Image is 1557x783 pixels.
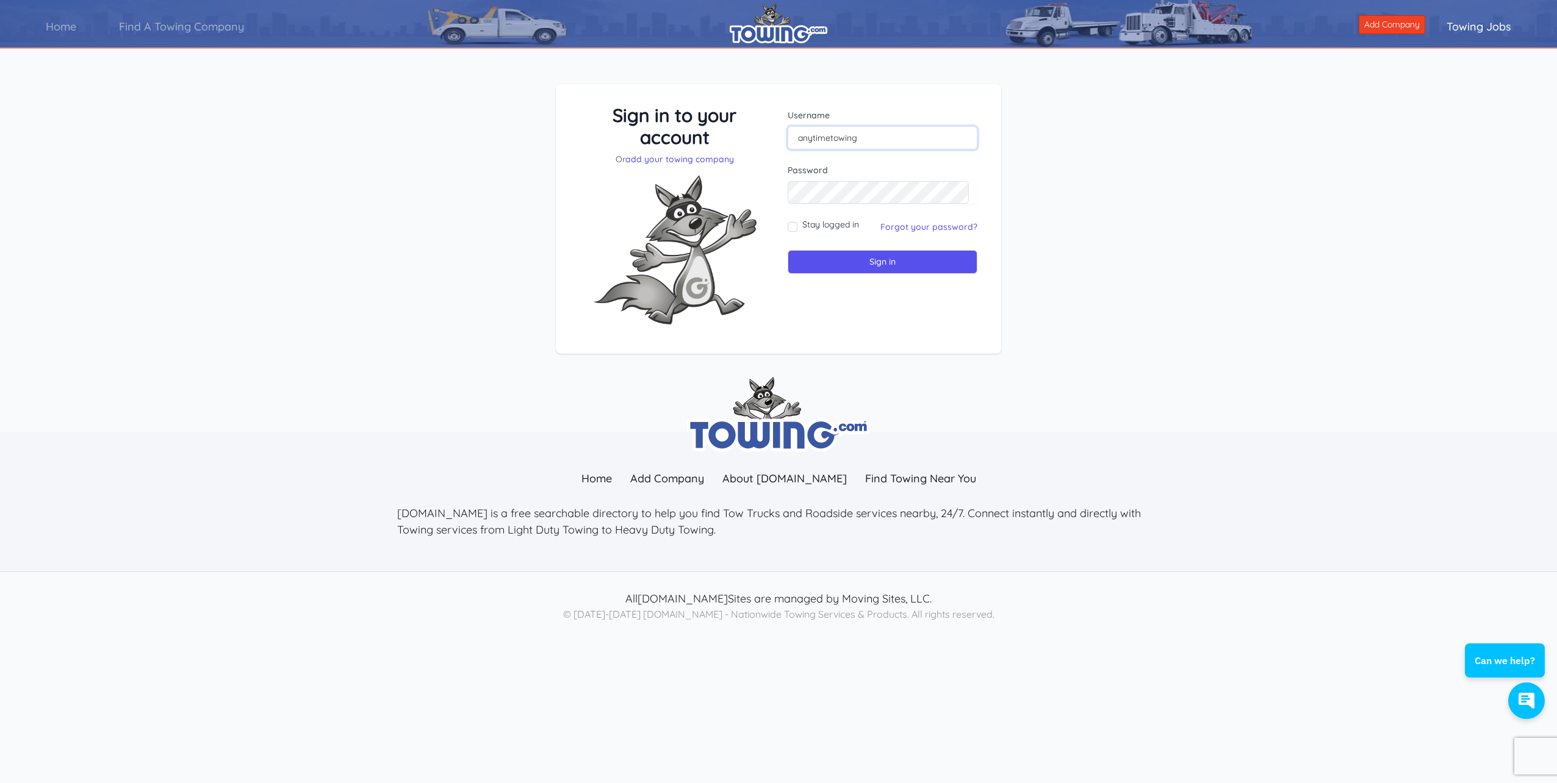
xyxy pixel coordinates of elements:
a: Add Company [621,465,713,492]
a: Find A Towing Company [98,9,265,44]
span: © [DATE]-[DATE] [DOMAIN_NAME] - Nationwide Towing Services & Products. All rights reserved. [563,608,994,620]
img: logo.png [730,3,827,43]
label: Username [788,109,977,121]
img: Fox-Excited.png [583,165,766,334]
a: Find Towing Near You [856,465,985,492]
a: Home [572,465,621,492]
a: Towing Jobs [1425,9,1533,44]
label: Stay logged in [802,218,859,231]
a: Forgot your password? [880,221,977,232]
img: towing [687,377,870,452]
input: Sign in [788,250,977,274]
h3: Sign in to your account [580,104,769,148]
a: Home [24,9,98,44]
a: add your towing company [625,154,734,165]
a: Add Company [1359,15,1425,34]
p: [DOMAIN_NAME] is a free searchable directory to help you find Tow Trucks and Roadside services ne... [397,505,1160,538]
a: About [DOMAIN_NAME] [713,465,856,492]
label: Password [788,164,977,176]
iframe: Conversations [1456,610,1557,731]
p: Or [580,153,769,165]
p: All Sites are managed by Moving Sites, LLC. [397,590,1160,607]
a: [DOMAIN_NAME] [638,592,728,606]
